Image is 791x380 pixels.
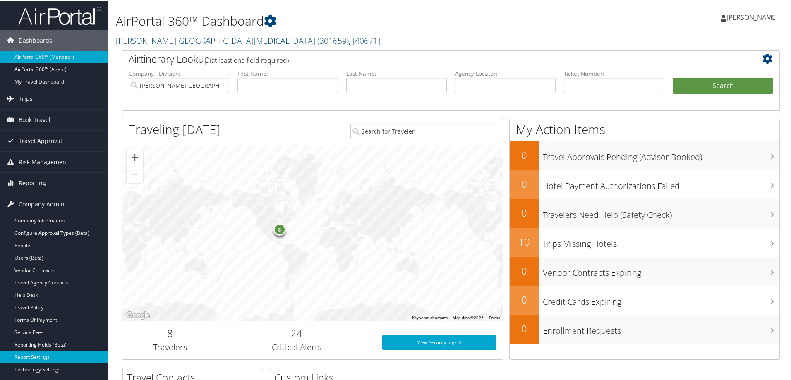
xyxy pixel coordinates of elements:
h1: Traveling [DATE] [129,120,221,137]
span: , [ 40671 ] [349,34,380,45]
h2: 0 [510,205,539,219]
button: Zoom in [127,148,143,165]
span: Map data ©2025 [453,315,484,319]
a: 0Credit Cards Expiring [510,285,779,314]
h2: 24 [224,325,370,339]
a: 0Travel Approvals Pending (Advisor Booked) [510,141,779,170]
h3: Travelers [129,341,211,352]
a: Open this area in Google Maps (opens a new window) [125,309,152,320]
h2: 10 [510,234,539,248]
h3: Travel Approvals Pending (Advisor Booked) [543,146,779,162]
a: 0Enrollment Requests [510,314,779,343]
h3: Enrollment Requests [543,320,779,336]
h3: Vendor Contracts Expiring [543,262,779,278]
a: 0Hotel Payment Authorizations Failed [510,170,779,198]
a: [PERSON_NAME] [721,4,786,29]
a: 0Travelers Need Help (Safety Check) [510,198,779,227]
h3: Travelers Need Help (Safety Check) [543,204,779,220]
span: Risk Management [19,151,68,172]
span: Trips [19,88,33,108]
span: (at least one field required) [210,55,289,64]
h3: Hotel Payment Authorizations Failed [543,175,779,191]
span: Company Admin [19,193,65,214]
span: Dashboards [19,29,52,50]
h1: AirPortal 360™ Dashboard [116,12,563,29]
span: [PERSON_NAME] [726,12,778,21]
h2: 0 [510,263,539,277]
a: Terms (opens in new tab) [489,315,500,319]
h2: 0 [510,176,539,190]
label: Agency Locator: [455,69,556,77]
label: First Name: [237,69,338,77]
h2: 0 [510,292,539,306]
label: Last Name: [346,69,447,77]
button: Search [673,77,773,93]
input: Search for Traveler [350,123,496,138]
a: View SecurityLogic® [382,334,496,349]
img: airportal-logo.png [18,5,101,25]
a: [PERSON_NAME][GEOGRAPHIC_DATA][MEDICAL_DATA] [116,34,380,45]
h2: 0 [510,147,539,161]
h3: Credit Cards Expiring [543,291,779,307]
img: Google [125,309,152,320]
h2: 0 [510,321,539,335]
a: 10Trips Missing Hotels [510,227,779,256]
span: Book Travel [19,109,50,129]
h2: 8 [129,325,211,339]
button: Keyboard shortcuts [412,314,448,320]
h3: Trips Missing Hotels [543,233,779,249]
button: Zoom out [127,165,143,182]
h1: My Action Items [510,120,779,137]
span: ( 301659 ) [317,34,349,45]
div: 8 [273,222,286,235]
h2: Airtinerary Lookup [129,51,719,65]
label: Company - Division: [129,69,229,77]
h3: Critical Alerts [224,341,370,352]
label: Ticket Number: [564,69,664,77]
span: Reporting [19,172,46,193]
a: 0Vendor Contracts Expiring [510,256,779,285]
span: Travel Approval [19,130,62,151]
